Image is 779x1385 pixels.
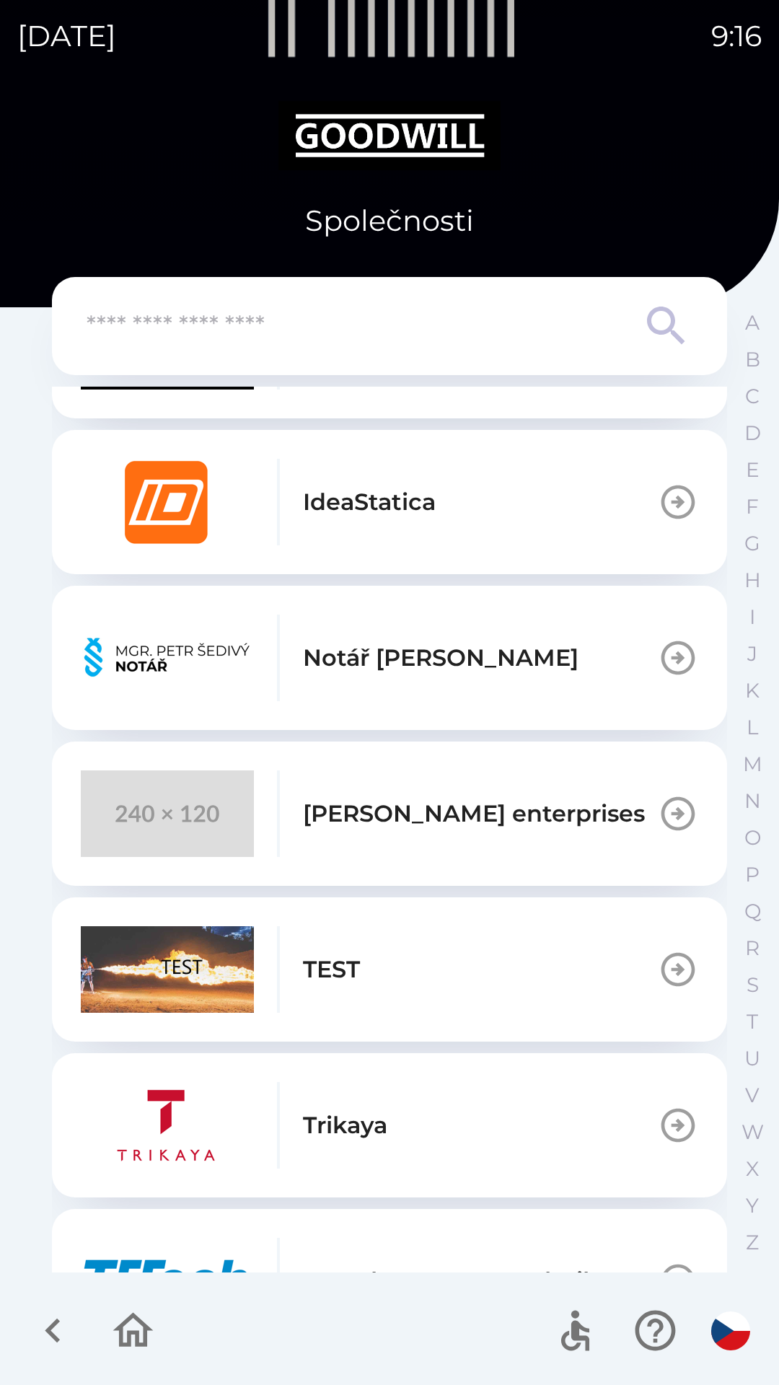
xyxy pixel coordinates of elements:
[17,14,116,58] p: [DATE]
[305,199,474,242] p: Společnosti
[734,378,770,415] button: C
[745,1083,760,1108] p: V
[746,494,759,519] p: F
[744,421,761,446] p: D
[734,1003,770,1040] button: T
[745,862,760,887] p: P
[81,770,254,857] img: 240x120
[744,899,761,924] p: Q
[744,568,761,593] p: H
[734,1040,770,1077] button: U
[734,1151,770,1187] button: X
[744,1046,760,1071] p: U
[734,599,770,636] button: I
[734,893,770,930] button: Q
[303,1264,639,1298] p: TTTechComputertechnik AG
[52,742,727,886] button: [PERSON_NAME] enterprises
[734,525,770,562] button: G
[52,1209,727,1353] button: TTTechComputertechnik AG
[52,586,727,730] button: Notář [PERSON_NAME]
[734,636,770,672] button: J
[734,1077,770,1114] button: V
[744,531,760,556] p: G
[743,752,762,777] p: M
[303,952,360,987] p: TEST
[303,485,436,519] p: IdeaStatica
[81,1238,254,1324] img: 5b0346c7-e344-4e6d-971a-775f9b618017.png
[747,715,758,740] p: L
[734,1187,770,1224] button: Y
[745,384,760,409] p: C
[741,1120,764,1145] p: W
[744,825,761,850] p: O
[734,452,770,488] button: E
[734,488,770,525] button: F
[81,459,254,545] img: 17b21cc1-8296-46df-aa36-40924f947bb4.png
[734,819,770,856] button: O
[81,1082,254,1169] img: af625be7-b986-4656-bf60-bef7aae1286f.png
[81,615,254,701] img: dcff585b-766b-479b-bc2a-fbfd678d404d.png
[734,746,770,783] button: M
[52,897,727,1042] button: TEST
[734,562,770,599] button: H
[734,709,770,746] button: L
[303,1108,387,1143] p: Trikaya
[744,788,761,814] p: N
[747,641,757,667] p: J
[734,930,770,967] button: R
[734,304,770,341] button: A
[734,341,770,378] button: B
[734,415,770,452] button: D
[749,604,755,630] p: I
[734,783,770,819] button: N
[746,1156,759,1182] p: X
[747,1009,758,1034] p: T
[303,796,645,831] p: [PERSON_NAME] enterprises
[745,936,760,961] p: R
[734,672,770,709] button: K
[303,641,578,675] p: Notář [PERSON_NAME]
[711,14,762,58] p: 9:16
[52,101,727,170] img: Logo
[745,347,760,372] p: B
[747,972,759,998] p: S
[52,1053,727,1197] button: Trikaya
[734,1114,770,1151] button: W
[746,457,760,483] p: E
[81,926,254,1013] img: 5853dd8c-f81c-45a7-a19c-804af26430f2.png
[746,1193,759,1218] p: Y
[52,430,727,574] button: IdeaStatica
[711,1311,750,1350] img: cs flag
[745,678,760,703] p: K
[734,1224,770,1261] button: Z
[734,856,770,893] button: P
[746,1230,759,1255] p: Z
[734,967,770,1003] button: S
[745,310,760,335] p: A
